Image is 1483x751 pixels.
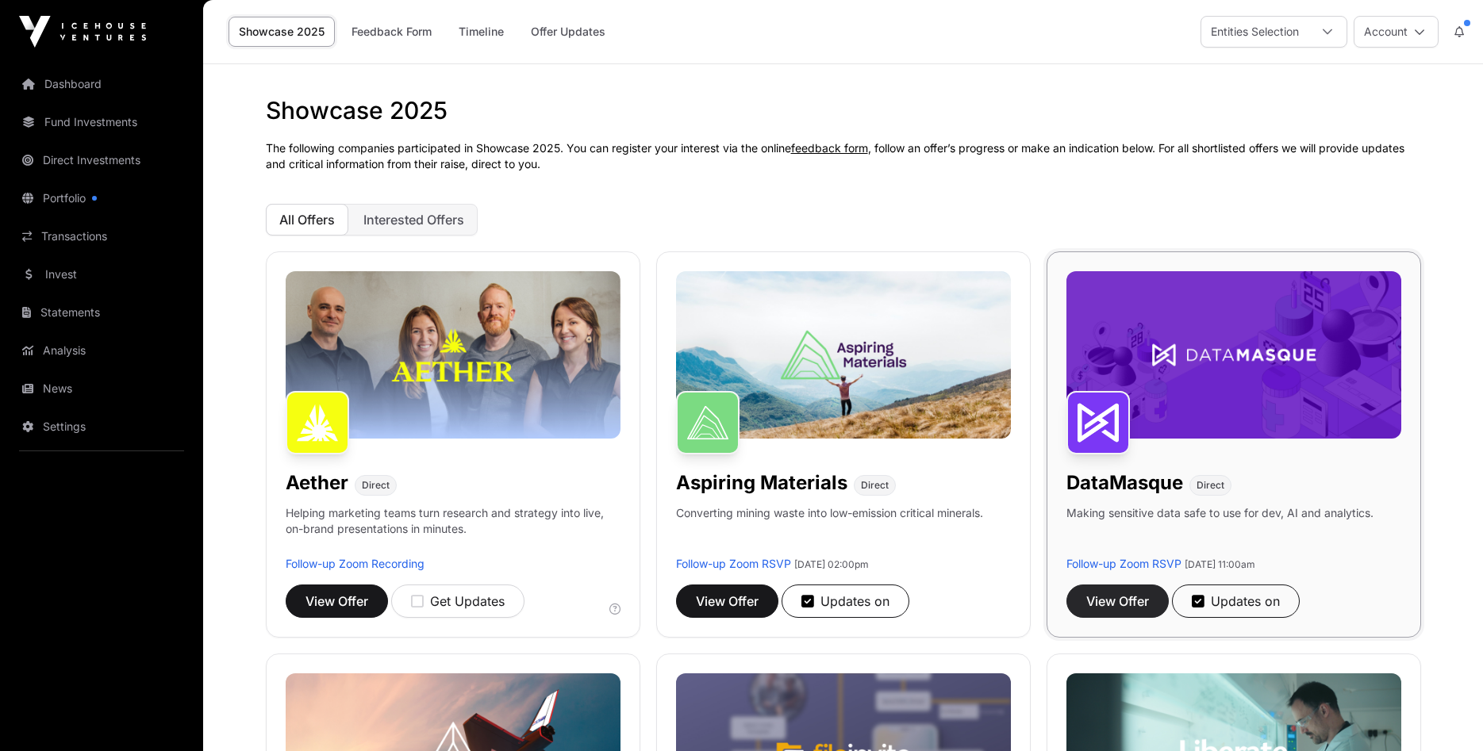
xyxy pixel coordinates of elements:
a: Portfolio [13,181,190,216]
a: News [13,371,190,406]
img: Aspiring Materials [676,391,740,454]
a: Follow-up Zoom Recording [286,557,425,570]
span: [DATE] 11:00am [1185,558,1255,570]
p: Making sensitive data safe to use for dev, AI and analytics. [1066,505,1374,556]
span: Direct [861,479,889,492]
h1: Aether [286,470,348,496]
span: Direct [362,479,390,492]
span: View Offer [305,592,368,611]
button: Updates on [782,584,909,618]
img: Aether [286,391,349,454]
span: Interested Offers [363,212,464,228]
div: Get Updates [411,592,505,611]
button: View Offer [1066,584,1169,618]
a: feedback form [791,141,868,155]
a: Invest [13,257,190,292]
a: Fund Investments [13,105,190,140]
div: Updates on [801,592,889,611]
img: DataMasque-Banner.jpg [1066,271,1401,439]
span: View Offer [696,592,759,611]
div: Entities Selection [1201,17,1308,47]
h1: Aspiring Materials [676,470,847,496]
img: Aether-Banner.jpg [286,271,620,439]
a: Dashboard [13,67,190,102]
button: View Offer [676,584,778,618]
span: [DATE] 02:00pm [794,558,869,570]
button: Interested Offers [350,204,478,236]
a: Follow-up Zoom RSVP [1066,557,1181,570]
img: DataMasque [1066,391,1130,454]
a: Offer Updates [521,17,616,47]
img: Icehouse Ventures Logo [19,16,146,48]
a: Direct Investments [13,143,190,178]
p: Helping marketing teams turn research and strategy into live, on-brand presentations in minutes. [286,505,620,556]
a: Analysis [13,333,190,368]
img: Aspiring-Banner.jpg [676,271,1011,439]
a: Settings [13,409,190,444]
a: Showcase 2025 [229,17,335,47]
h1: DataMasque [1066,470,1183,496]
a: Follow-up Zoom RSVP [676,557,791,570]
button: Account [1354,16,1439,48]
button: All Offers [266,204,348,236]
a: Statements [13,295,190,330]
span: Direct [1197,479,1224,492]
button: Get Updates [391,584,524,618]
p: The following companies participated in Showcase 2025. You can register your interest via the onl... [266,140,1421,172]
span: View Offer [1086,592,1149,611]
a: Transactions [13,219,190,254]
span: All Offers [279,212,335,228]
button: View Offer [286,584,388,618]
a: Feedback Form [341,17,442,47]
p: Converting mining waste into low-emission critical minerals. [676,505,983,556]
a: Timeline [448,17,514,47]
iframe: Chat Widget [1404,675,1483,751]
h1: Showcase 2025 [266,96,1421,125]
button: Updates on [1172,584,1300,618]
div: Updates on [1192,592,1280,611]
